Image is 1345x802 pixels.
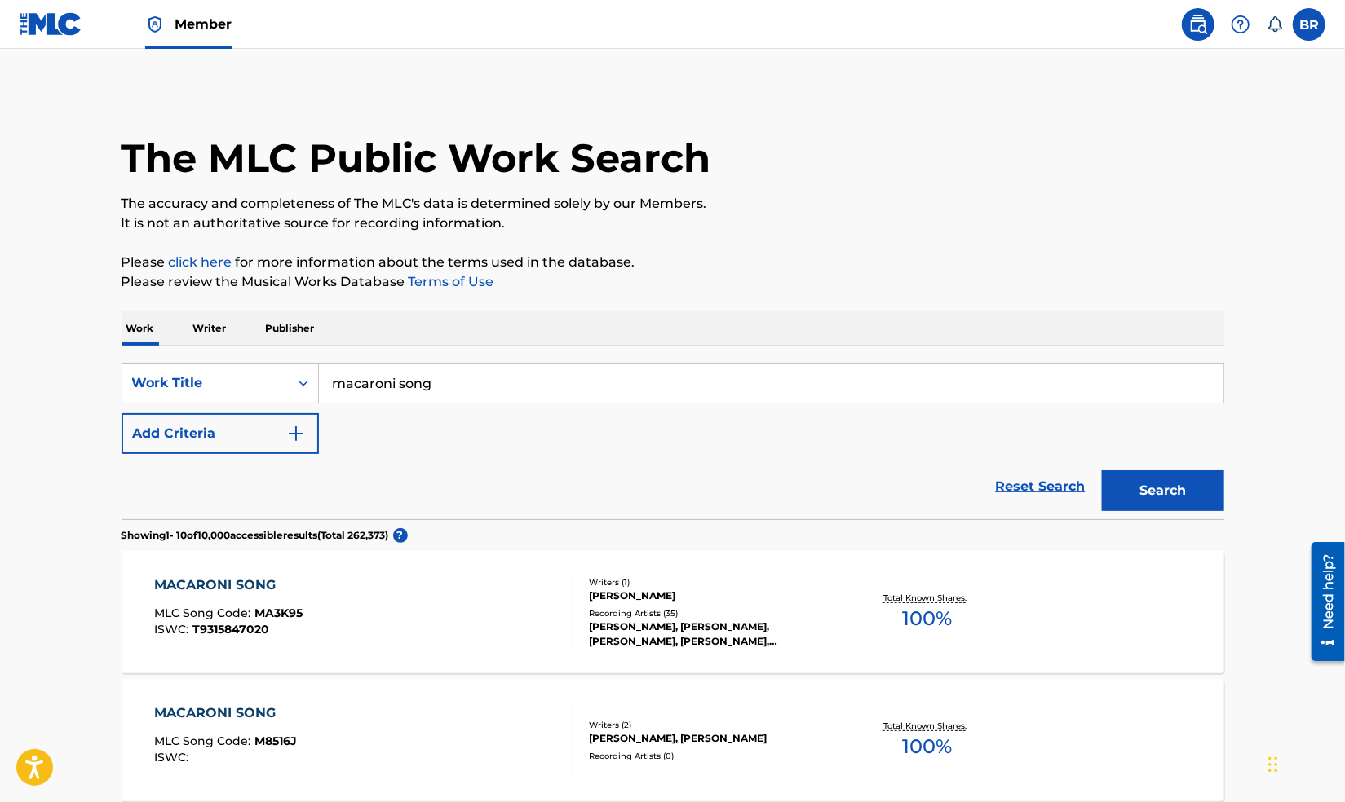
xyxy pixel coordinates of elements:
[1268,740,1278,789] div: Drag
[1299,536,1345,668] iframe: Resource Center
[1263,724,1345,802] iframe: Chat Widget
[902,604,952,633] span: 100 %
[589,719,835,731] div: Writers ( 2 )
[154,575,303,595] div: MACARONI SONG
[122,253,1224,272] p: Please for more information about the terms used in the database.
[154,606,254,620] span: MLC Song Code :
[20,12,82,36] img: MLC Logo
[122,413,319,454] button: Add Criteria
[261,311,320,346] p: Publisher
[286,424,306,443] img: 9d2ae6d4665cec9f34b9.svg
[1188,15,1208,34] img: search
[1102,470,1224,511] button: Search
[154,750,192,765] span: ISWC :
[589,588,835,603] div: [PERSON_NAME]
[132,373,279,393] div: Work Title
[192,622,269,637] span: T9315847020
[122,528,389,543] p: Showing 1 - 10 of 10,000 accessible results (Total 262,373 )
[188,311,232,346] p: Writer
[122,551,1224,673] a: MACARONI SONGMLC Song Code:MA3K95ISWC:T9315847020Writers (1)[PERSON_NAME]Recording Artists (35)[P...
[145,15,165,34] img: Top Rightsholder
[589,731,835,746] div: [PERSON_NAME], [PERSON_NAME]
[393,528,408,543] span: ?
[122,214,1224,233] p: It is not an authoritative source for recording information.
[254,734,297,748] span: M8516J
[405,274,494,289] a: Terms of Use
[175,15,232,33] span: Member
[254,606,303,620] span: MA3K95
[1293,8,1325,41] div: User Menu
[1267,16,1283,33] div: Notifications
[122,134,711,183] h1: The MLC Public Work Search
[1182,8,1214,41] a: Public Search
[589,750,835,762] div: Recording Artists ( 0 )
[1224,8,1257,41] div: Help
[154,734,254,748] span: MLC Song Code :
[122,272,1224,292] p: Please review the Musical Works Database
[1231,15,1250,34] img: help
[122,194,1224,214] p: The accuracy and completeness of The MLC's data is determined solely by our Members.
[154,703,297,723] div: MACARONI SONG
[589,607,835,619] div: Recording Artists ( 35 )
[988,469,1094,505] a: Reset Search
[589,576,835,588] div: Writers ( 1 )
[154,622,192,637] span: ISWC :
[122,679,1224,801] a: MACARONI SONGMLC Song Code:M8516JISWC:Writers (2)[PERSON_NAME], [PERSON_NAME]Recording Artists (0...
[883,592,971,604] p: Total Known Shares:
[122,363,1224,519] form: Search Form
[883,720,971,732] p: Total Known Shares:
[169,254,232,270] a: click here
[589,619,835,649] div: [PERSON_NAME], [PERSON_NAME], [PERSON_NAME], [PERSON_NAME], [PERSON_NAME]
[902,732,952,761] span: 100 %
[122,311,159,346] p: Work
